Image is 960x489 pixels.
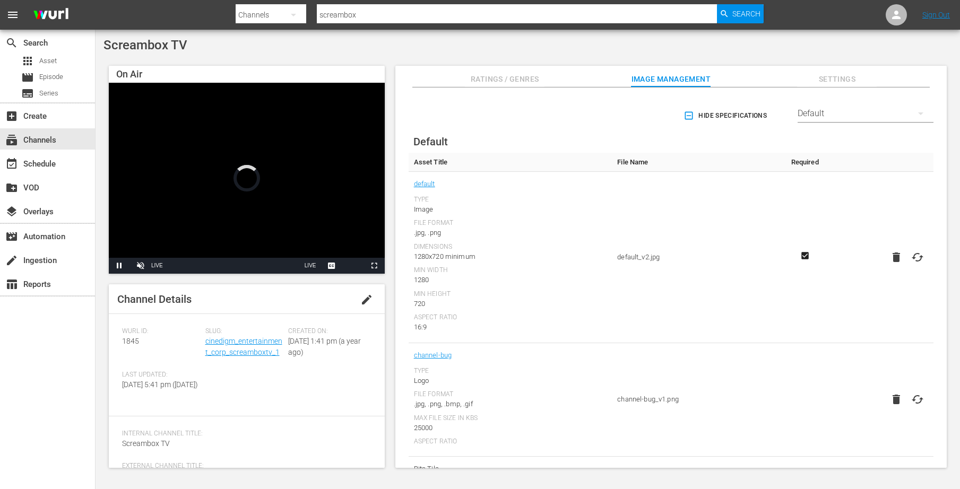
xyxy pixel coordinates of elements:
[122,439,170,448] span: Screambox TV
[414,367,607,376] div: Type
[109,83,385,274] div: Video Player
[151,258,163,274] div: LIVE
[414,290,607,299] div: Min Height
[288,327,366,336] span: Created On:
[414,204,607,215] div: Image
[342,258,364,274] button: Picture-in-Picture
[122,430,366,438] span: Internal Channel Title:
[732,4,760,23] span: Search
[414,313,607,322] div: Aspect Ratio
[300,258,321,274] button: Seek to live, currently behind live
[414,348,452,362] a: channel-bug
[122,371,200,379] span: Last Updated:
[5,134,18,146] span: Channels
[6,8,19,21] span: menu
[21,71,34,84] span: Episode
[414,322,607,333] div: 16:9
[797,73,877,86] span: Settings
[414,399,607,409] div: .jpg, .png, .bmp, .gif
[205,327,283,336] span: Slug:
[5,181,18,194] span: VOD
[109,258,130,274] button: Pause
[122,380,198,389] span: [DATE] 5:41 pm ([DATE])
[631,73,711,86] span: Image Management
[39,88,58,99] span: Series
[612,343,783,457] td: channel-bug_v1.png
[122,327,200,336] span: Wurl ID:
[305,263,316,268] span: LIVE
[414,414,607,423] div: Max File Size In Kbs
[414,266,607,275] div: Min Width
[288,337,361,356] span: [DATE] 1:41 pm (a year ago)
[205,337,282,356] a: cinedigm_entertainment_corp_screamboxtv_1
[414,299,607,309] div: 720
[414,376,607,386] div: Logo
[414,177,435,191] a: default
[612,153,783,172] th: File Name
[717,4,764,23] button: Search
[5,254,18,267] span: create
[799,251,811,260] svg: Required
[414,275,607,285] div: 1280
[413,135,448,148] span: Default
[116,68,142,80] span: On Air
[360,293,373,306] span: edit
[364,258,385,274] button: Fullscreen
[414,243,607,251] div: Dimensions
[5,230,18,243] span: Automation
[21,55,34,67] span: Asset
[122,462,366,470] span: External Channel Title:
[414,228,607,238] div: .jpg, .png
[414,423,607,433] div: 25000
[5,37,18,49] span: Search
[5,110,18,123] span: Create
[21,87,34,100] span: Series
[5,278,18,291] span: Reports
[122,337,139,345] span: 1845
[612,172,783,343] td: default_v2.jpg
[414,219,607,228] div: File Format
[5,205,18,218] span: Overlays
[130,258,151,274] button: Unmute
[321,258,342,274] button: Captions
[5,158,18,170] span: Schedule
[414,462,607,476] span: Bits Tile
[409,153,612,172] th: Asset Title
[414,438,607,446] div: Aspect Ratio
[103,38,187,53] span: Screambox TV
[681,101,771,130] button: Hide Specifications
[783,153,826,172] th: Required
[798,99,933,128] div: Default
[354,287,379,312] button: edit
[39,56,57,66] span: Asset
[414,390,607,399] div: File Format
[414,251,607,262] div: 1280x720 minimum
[686,110,767,121] span: Hide Specifications
[465,73,544,86] span: Ratings / Genres
[117,293,192,305] span: Channel Details
[39,72,63,82] span: Episode
[414,196,607,204] div: Type
[25,3,76,28] img: ans4CAIJ8jUAAAAAAAAAAAAAAAAAAAAAAAAgQb4GAAAAAAAAAAAAAAAAAAAAAAAAJMjXAAAAAAAAAAAAAAAAAAAAAAAAgAT5G...
[922,11,950,19] a: Sign Out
